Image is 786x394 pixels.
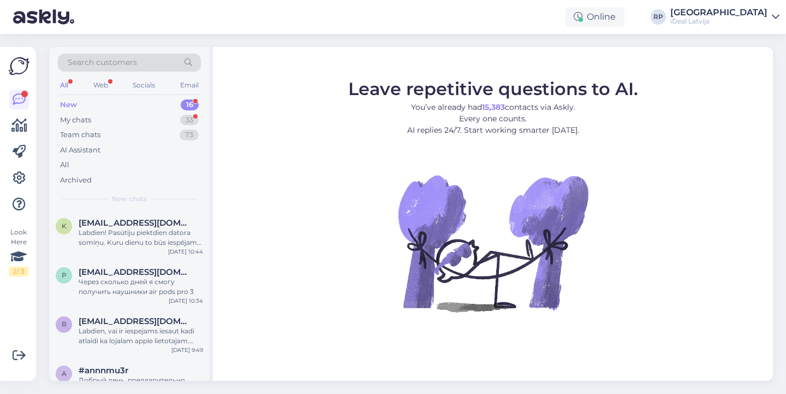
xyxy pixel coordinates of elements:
div: Labdien! Pasūtīju piektdien datora somiņu. Kuru dienu to būs iespējams izņemt? #2000082114 [79,228,203,248]
div: Look Here [9,227,28,277]
div: Online [565,7,624,27]
span: karinashterna@gmail.com [79,218,192,228]
div: iDeal Latvija [670,17,767,26]
div: Web [91,78,110,92]
div: Archived [60,175,92,186]
div: All [58,78,70,92]
p: You’ve already had contacts via Askly. Every one counts. AI replies 24/7. Start working smarter [... [348,101,638,136]
span: rinalds22154@gmail.com [79,316,192,326]
span: p [62,271,67,279]
a: [GEOGRAPHIC_DATA]iDeal Latvija [670,8,779,26]
div: [DATE] 9:49 [171,346,203,354]
div: Socials [130,78,157,92]
div: 73 [180,130,199,140]
img: Askly Logo [9,56,29,77]
span: New chats [112,194,147,204]
span: packovska.ksenija@gmail.com [79,267,192,277]
div: 16 [181,99,199,110]
span: Search customers [68,57,137,68]
span: Leave repetitive questions to AI. [348,78,638,99]
div: AI Assistant [60,145,100,156]
div: [DATE] 10:34 [169,297,203,305]
div: Через сколько дней я смогу получить наушники air pods pro 3 [79,277,203,297]
span: k [62,222,67,230]
div: Labdien, vai ir iespejams iesaut kadi atlaidi ka lojalam apple lietotajam. Tiesi interestos par p... [79,326,203,346]
div: My chats [60,115,91,126]
span: r [62,320,67,328]
span: a [62,369,67,378]
div: [DATE] 10:44 [168,248,203,256]
div: All [60,160,69,170]
div: [GEOGRAPHIC_DATA] [670,8,767,17]
img: No Chat active [395,144,591,341]
div: 2 / 3 [9,267,28,277]
span: #annnmu3r [79,366,128,375]
div: 33 [180,115,199,126]
div: Email [178,78,201,92]
b: 15,383 [482,102,505,111]
div: New [60,99,77,110]
div: Team chats [60,130,100,140]
div: RP [651,9,666,25]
